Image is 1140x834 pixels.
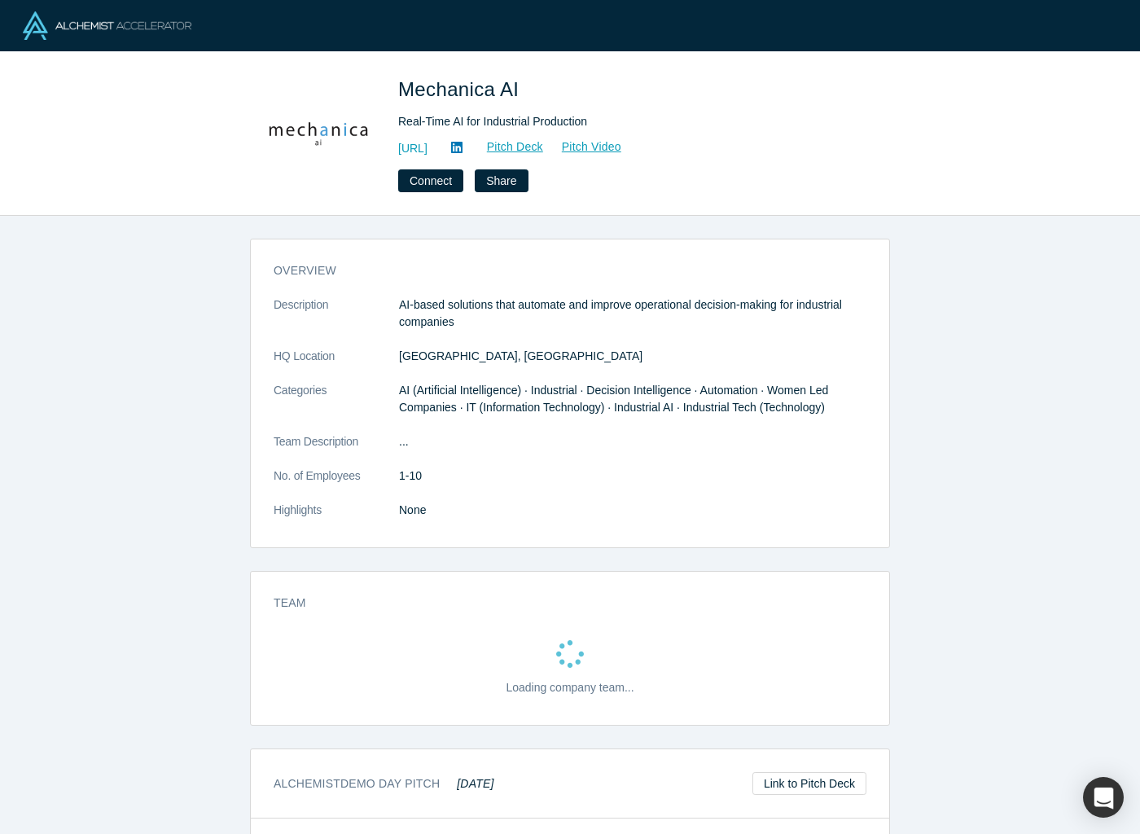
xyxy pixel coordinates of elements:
h3: Alchemist Demo Day Pitch [274,775,494,792]
span: AI (Artificial Intelligence) · Industrial · Decision Intelligence · Automation · Women Led Compan... [399,384,828,414]
h3: overview [274,262,844,279]
dt: HQ Location [274,348,399,382]
a: Pitch Video [544,138,622,156]
img: Alchemist Logo [23,11,191,40]
button: Share [475,169,528,192]
h3: Team [274,595,844,612]
dt: Description [274,296,399,348]
dt: Highlights [274,502,399,536]
dt: No. of Employees [274,467,399,502]
p: AI-based solutions that automate and improve operational decision-making for industrial companies [399,296,866,331]
p: ... [399,433,866,450]
dd: [GEOGRAPHIC_DATA], [GEOGRAPHIC_DATA] [399,348,866,365]
p: Loading company team... [506,679,634,696]
em: [DATE] [457,777,493,790]
img: Mechanica AI's Logo [261,75,375,189]
a: Pitch Deck [469,138,544,156]
button: Connect [398,169,463,192]
a: [URL] [398,140,427,157]
dt: Team Description [274,433,399,467]
p: None [399,502,866,519]
dt: Categories [274,382,399,433]
dd: 1-10 [399,467,866,485]
a: Link to Pitch Deck [752,772,866,795]
span: Mechanica AI [398,78,524,100]
div: Real-Time AI for Industrial Production [398,113,854,130]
